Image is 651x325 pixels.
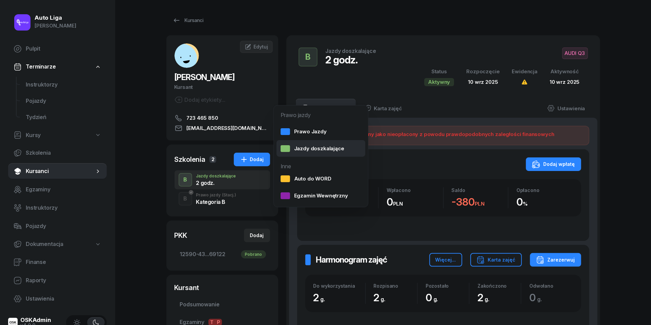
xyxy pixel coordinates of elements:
[26,80,101,89] span: Instruktorzy
[281,191,348,200] div: Egzamin Wewnętrzny
[241,250,266,259] div: Pobrano
[381,296,386,303] small: g.
[253,44,268,50] span: Edytuj
[187,114,218,122] span: 723 465 850
[303,50,313,64] div: B
[536,256,575,264] div: Zarezerwuj
[316,254,387,265] h2: Harmonogram zajęć
[429,253,462,267] button: Więcej...
[181,193,190,205] div: B
[26,204,101,212] span: Instruktorzy
[320,296,325,303] small: g.
[179,192,192,206] button: B
[166,14,210,27] a: Kursanci
[374,291,389,304] span: 2
[516,187,573,193] div: Opłacono
[250,231,264,240] div: Dodaj
[550,78,579,87] div: 10 wrz 2025
[562,47,588,59] button: AUDI Q3
[313,291,329,304] span: 2
[180,250,265,259] span: 12590-43...69122
[281,144,344,153] div: Jazdy doszkalające
[387,196,443,208] div: 0
[175,72,235,82] span: [PERSON_NAME]
[387,187,443,193] div: Wpłacono
[475,200,485,207] small: PLN
[20,93,107,109] a: Pojazdy
[8,291,107,307] a: Ustawienia
[35,15,76,21] div: Auto Liga
[175,114,270,122] a: 723 465 850
[175,83,270,92] div: Kursant
[470,253,522,267] button: Karta zajęć
[175,96,226,104] button: Dodaj etykiety...
[26,149,101,157] span: Szkolenia
[8,128,107,143] a: Kursy
[26,131,41,140] span: Kursy
[516,196,573,208] div: 0
[542,99,590,118] a: Ustawienia
[196,174,236,178] div: Jazdy doszkalające
[426,283,469,289] div: Pozostało
[318,130,554,138] div: Kurs został oznaczony jako nieopłacony z powodu prawdopodobnych zaległości finansowych
[26,276,101,285] span: Raporty
[424,78,454,86] div: Aktywny
[296,99,356,118] a: Podsumowanie
[537,296,542,303] small: g.
[26,113,101,122] span: Tydzień
[452,187,508,193] div: Saldo
[196,199,237,205] div: Kategoria B
[175,231,187,240] div: PKK
[26,185,101,194] span: Egzaminy
[477,291,493,304] span: 2
[8,145,107,161] a: Szkolenia
[26,62,56,71] span: Terminarze
[175,124,270,132] a: [EMAIL_ADDRESS][DOMAIN_NAME]
[26,167,95,176] span: Kursanci
[26,294,101,303] span: Ustawienia
[172,16,204,24] div: Kursanci
[277,157,365,170] div: Inne
[35,21,76,30] div: [PERSON_NAME]
[468,79,498,85] span: 10 wrz 2025
[179,173,192,187] button: B
[175,283,270,292] div: Kursant
[8,59,107,75] a: Terminarze
[175,297,270,313] a: Podsumowanie
[526,157,581,171] button: Dodaj wpłatę
[244,229,270,242] button: Dodaj
[20,77,107,93] a: Instruktorzy
[374,283,417,289] div: Rozpisano
[8,218,107,234] a: Pojazdy
[452,196,508,208] div: -380
[326,48,376,54] div: Jazdy doszkalające
[529,291,545,304] span: 0
[8,163,107,179] a: Kursanci
[181,174,190,186] div: B
[8,236,107,252] a: Dokumentacja
[326,54,376,66] div: 2 godz.
[359,99,407,118] a: Karta zajęć
[196,180,236,186] div: 2 godz.
[8,200,107,216] a: Instruktorzy
[477,283,521,289] div: Zakończono
[277,108,365,123] div: Prawo jazdy
[222,193,237,197] span: (Stacj.)
[476,256,516,264] div: Karta zajęć
[523,200,528,207] small: %
[313,283,365,289] div: Do wykorzystania
[175,189,270,208] button: BPrawo jazdy(Stacj.)Kategoria B
[532,160,575,168] div: Dodaj wpłatę
[26,222,101,231] span: Pojazdy
[8,254,107,270] a: Finanse
[281,127,327,136] div: Prawo Jazdy
[8,41,107,57] a: Pulpit
[8,181,107,198] a: Egzaminy
[175,246,270,263] a: 12590-43...69122Pobrano
[299,47,318,66] button: B
[240,41,272,53] a: Edytuj
[393,200,403,207] small: PLN
[424,67,454,76] div: Status
[435,256,456,264] div: Więcej...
